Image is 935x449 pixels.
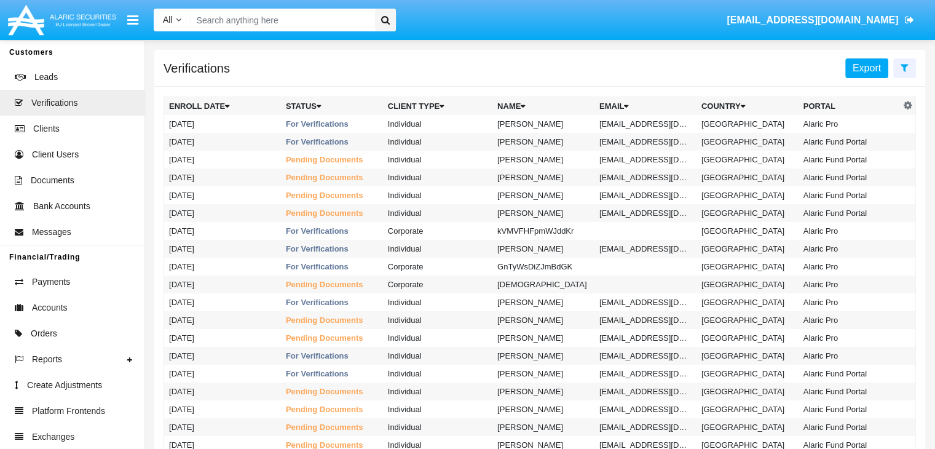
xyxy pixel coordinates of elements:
[281,383,383,400] td: Pending Documents
[799,311,901,329] td: Alaric Pro
[799,151,901,169] td: Alaric Fund Portal
[281,222,383,240] td: For Verifications
[799,329,901,347] td: Alaric Pro
[281,347,383,365] td: For Verifications
[696,418,799,436] td: [GEOGRAPHIC_DATA]
[492,400,594,418] td: [PERSON_NAME]
[383,133,492,151] td: Individual
[383,383,492,400] td: Individual
[492,418,594,436] td: [PERSON_NAME]
[492,240,594,258] td: [PERSON_NAME]
[799,115,901,133] td: Alaric Pro
[383,418,492,436] td: Individual
[799,240,901,258] td: Alaric Pro
[696,151,799,169] td: [GEOGRAPHIC_DATA]
[594,204,696,222] td: [EMAIL_ADDRESS][DOMAIN_NAME]
[281,151,383,169] td: Pending Documents
[799,204,901,222] td: Alaric Fund Portal
[281,240,383,258] td: For Verifications
[594,169,696,186] td: [EMAIL_ADDRESS][DOMAIN_NAME]
[696,400,799,418] td: [GEOGRAPHIC_DATA]
[383,400,492,418] td: Individual
[164,400,281,418] td: [DATE]
[27,379,102,392] span: Create Adjustments
[696,347,799,365] td: [GEOGRAPHIC_DATA]
[383,115,492,133] td: Individual
[492,115,594,133] td: [PERSON_NAME]
[32,431,74,443] span: Exchanges
[492,222,594,240] td: kVMVFHFpmWJddKr
[492,97,594,116] th: Name
[696,204,799,222] td: [GEOGRAPHIC_DATA]
[696,293,799,311] td: [GEOGRAPHIC_DATA]
[31,174,74,187] span: Documents
[164,151,281,169] td: [DATE]
[32,148,79,161] span: Client Users
[492,383,594,400] td: [PERSON_NAME]
[696,115,799,133] td: [GEOGRAPHIC_DATA]
[281,115,383,133] td: For Verifications
[164,115,281,133] td: [DATE]
[32,405,105,418] span: Platform Frontends
[492,365,594,383] td: [PERSON_NAME]
[492,151,594,169] td: [PERSON_NAME]
[281,133,383,151] td: For Verifications
[799,276,901,293] td: Alaric Pro
[492,311,594,329] td: [PERSON_NAME]
[281,97,383,116] th: Status
[492,329,594,347] td: [PERSON_NAME]
[383,329,492,347] td: Individual
[383,151,492,169] td: Individual
[594,347,696,365] td: [EMAIL_ADDRESS][DOMAIN_NAME]
[594,311,696,329] td: [EMAIL_ADDRESS][DOMAIN_NAME]
[594,115,696,133] td: [EMAIL_ADDRESS][DOMAIN_NAME]
[32,353,62,366] span: Reports
[164,329,281,347] td: [DATE]
[281,365,383,383] td: For Verifications
[281,204,383,222] td: Pending Documents
[799,400,901,418] td: Alaric Fund Portal
[696,222,799,240] td: [GEOGRAPHIC_DATA]
[594,240,696,258] td: [EMAIL_ADDRESS][DOMAIN_NAME]
[33,200,90,213] span: Bank Accounts
[696,169,799,186] td: [GEOGRAPHIC_DATA]
[492,293,594,311] td: [PERSON_NAME]
[853,63,881,73] span: Export
[696,365,799,383] td: [GEOGRAPHIC_DATA]
[164,222,281,240] td: [DATE]
[799,418,901,436] td: Alaric Fund Portal
[799,169,901,186] td: Alaric Fund Portal
[164,383,281,400] td: [DATE]
[164,365,281,383] td: [DATE]
[799,383,901,400] td: Alaric Fund Portal
[164,204,281,222] td: [DATE]
[164,186,281,204] td: [DATE]
[383,276,492,293] td: Corporate
[163,15,173,25] span: All
[799,222,901,240] td: Alaric Pro
[594,293,696,311] td: [EMAIL_ADDRESS][DOMAIN_NAME]
[594,133,696,151] td: [EMAIL_ADDRESS][DOMAIN_NAME]
[281,311,383,329] td: Pending Documents
[594,383,696,400] td: [EMAIL_ADDRESS][DOMAIN_NAME]
[594,97,696,116] th: Email
[281,169,383,186] td: Pending Documents
[6,2,118,38] img: Logo image
[383,293,492,311] td: Individual
[696,276,799,293] td: [GEOGRAPHIC_DATA]
[164,63,230,73] h5: Verifications
[799,347,901,365] td: Alaric Pro
[281,418,383,436] td: Pending Documents
[492,204,594,222] td: [PERSON_NAME]
[281,329,383,347] td: Pending Documents
[281,258,383,276] td: For Verifications
[154,14,191,26] a: All
[31,97,77,109] span: Verifications
[594,329,696,347] td: [EMAIL_ADDRESS][DOMAIN_NAME]
[727,15,898,25] span: [EMAIL_ADDRESS][DOMAIN_NAME]
[164,293,281,311] td: [DATE]
[594,365,696,383] td: [EMAIL_ADDRESS][DOMAIN_NAME]
[32,226,71,239] span: Messages
[383,347,492,365] td: Individual
[594,418,696,436] td: [EMAIL_ADDRESS][DOMAIN_NAME]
